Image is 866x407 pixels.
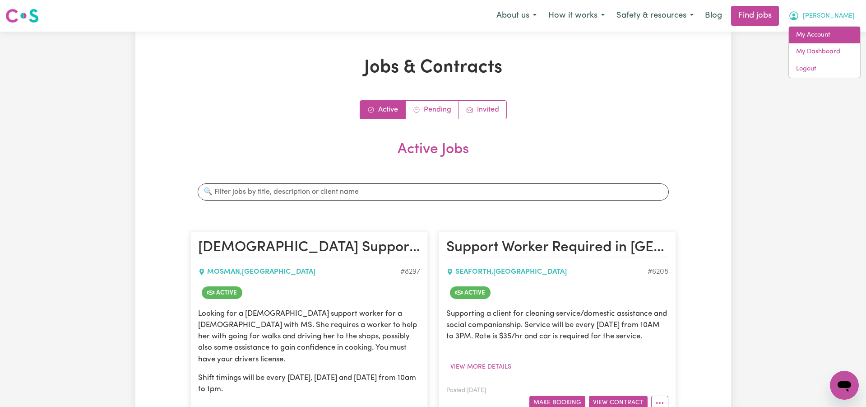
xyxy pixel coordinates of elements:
[446,308,668,342] p: Supporting a client for cleaning service/domestic assistance and social companionship. Service wi...
[446,388,486,393] span: Posted: [DATE]
[198,183,669,201] input: 🔍 Filter jobs by title, description or client name
[789,61,860,78] a: Logout
[789,27,860,44] a: My Account
[360,101,406,119] a: Active jobs
[198,239,420,257] h2: Female Support Worker With Car Needed - Mosman, NSW
[783,6,861,25] button: My Account
[446,267,648,277] div: SEAFORTH , [GEOGRAPHIC_DATA]
[648,267,668,277] div: Job ID #6208
[788,26,861,78] div: My Account
[198,372,420,395] p: Shift timings will be every [DATE], [DATE] and [DATE] from 10am to 1pm.
[803,11,855,21] span: [PERSON_NAME]
[190,57,676,79] h1: Jobs & Contracts
[611,6,699,25] button: Safety & resources
[446,360,515,374] button: View more details
[5,5,39,26] a: Careseekers logo
[731,6,779,26] a: Find jobs
[459,101,506,119] a: Job invitations
[446,239,668,257] h2: Support Worker Required in SEAFORTH, NSW
[830,371,859,400] iframe: Button to launch messaging window
[542,6,611,25] button: How it works
[450,286,491,299] span: Job is active
[202,286,242,299] span: Job is active
[491,6,542,25] button: About us
[789,43,860,61] a: My Dashboard
[699,6,727,26] a: Blog
[5,8,39,24] img: Careseekers logo
[198,308,420,365] p: Looking for a [DEMOGRAPHIC_DATA] support worker for a [DEMOGRAPHIC_DATA] with MS. She requires a ...
[198,267,400,277] div: MOSMAN , [GEOGRAPHIC_DATA]
[190,141,676,173] h2: Active Jobs
[400,267,420,277] div: Job ID #8297
[406,101,459,119] a: Contracts pending review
